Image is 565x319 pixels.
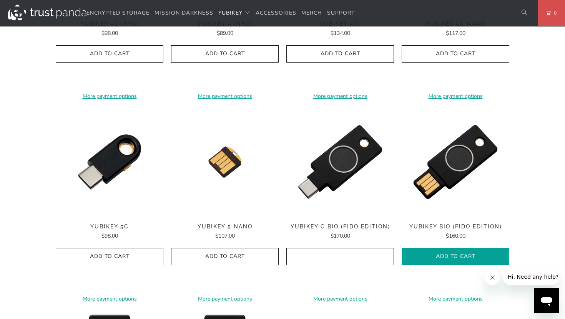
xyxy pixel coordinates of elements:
span: YubiKey 5C [56,223,163,230]
button: Add to Cart [402,248,509,265]
a: YubiKey 5Ci $134.00 [286,21,394,38]
span: $117.00 [446,30,465,37]
a: More payment options [171,92,279,101]
a: YubiKey 5 Nano $107.00 [171,223,279,240]
a: YubiKey 5 Nano - Trust Panda YubiKey 5 Nano - Trust Panda [171,108,279,216]
button: Add to Cart [56,45,163,63]
span: Add to Cart [410,253,501,260]
a: YubiKey 5C Nano $117.00 [402,21,509,38]
span: Add to Cart [179,51,271,57]
iframe: Close message [485,270,500,285]
span: $107.00 [215,232,235,240]
a: More payment options [402,295,509,303]
span: $98.00 [101,232,118,240]
a: Mission Darkness [155,4,213,22]
a: More payment options [56,92,163,101]
a: YubiKey Bio (FIDO Edition) $160.00 [402,223,509,240]
img: YubiKey 5C - Trust Panda [56,108,163,216]
a: YubiKey 5 (NFC) $89.00 [171,21,279,38]
span: YubiKey C Bio (FIDO Edition) [286,223,394,230]
span: Mission Darkness [155,9,213,17]
span: Encrypted Storage [86,9,150,17]
a: YubiKey 5C $98.00 [56,223,163,240]
img: Trust Panda Australia [8,5,86,20]
span: $98.00 [101,30,118,37]
img: YubiKey 5 Nano - Trust Panda [171,108,279,216]
button: Add to Cart [171,248,279,265]
span: Add to Cart [64,253,155,260]
iframe: Message from company [503,268,559,285]
a: YubiKey C Bio (FIDO Edition) $170.00 [286,223,394,240]
span: Add to Cart [294,51,386,57]
span: Support [327,9,355,17]
button: Add to Cart [402,45,509,63]
a: Accessories [256,4,296,22]
button: Add to Cart [171,45,279,63]
span: Add to Cart [64,51,155,57]
span: $134.00 [331,30,350,37]
img: YubiKey Bio (FIDO Edition) - Trust Panda [402,108,509,216]
a: Support [327,4,355,22]
span: YubiKey [218,9,243,17]
a: YubiKey 5C - Trust Panda YubiKey 5C - Trust Panda [56,108,163,216]
span: Add to Cart [410,51,501,57]
a: YubiKey C Bio (FIDO Edition) - Trust Panda YubiKey C Bio (FIDO Edition) - Trust Panda [286,108,394,216]
span: $89.00 [217,30,233,37]
span: YubiKey Bio (FIDO Edition) [402,223,509,230]
a: Encrypted Storage [86,4,150,22]
img: YubiKey C Bio (FIDO Edition) - Trust Panda [286,108,394,216]
span: Add to Cart [179,253,271,260]
span: $170.00 [331,232,350,240]
button: Add to Cart [286,45,394,63]
iframe: Button to launch messaging window [534,288,559,313]
a: More payment options [402,92,509,101]
a: More payment options [56,295,163,303]
a: More payment options [171,295,279,303]
a: YubiKey 5C (NFC) $98.00 [56,21,163,38]
a: More payment options [286,295,394,303]
summary: YubiKey [218,4,251,22]
a: More payment options [286,92,394,101]
a: YubiKey Bio (FIDO Edition) - Trust Panda YubiKey Bio (FIDO Edition) - Trust Panda [402,108,509,216]
span: YubiKey 5 Nano [171,223,279,230]
span: Accessories [256,9,296,17]
span: 0 [551,9,557,17]
a: Merch [301,4,322,22]
button: Add to Cart [56,248,163,265]
span: $160.00 [446,232,465,240]
nav: Translation missing: en.navigation.header.main_nav [86,4,355,22]
span: Merch [301,9,322,17]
